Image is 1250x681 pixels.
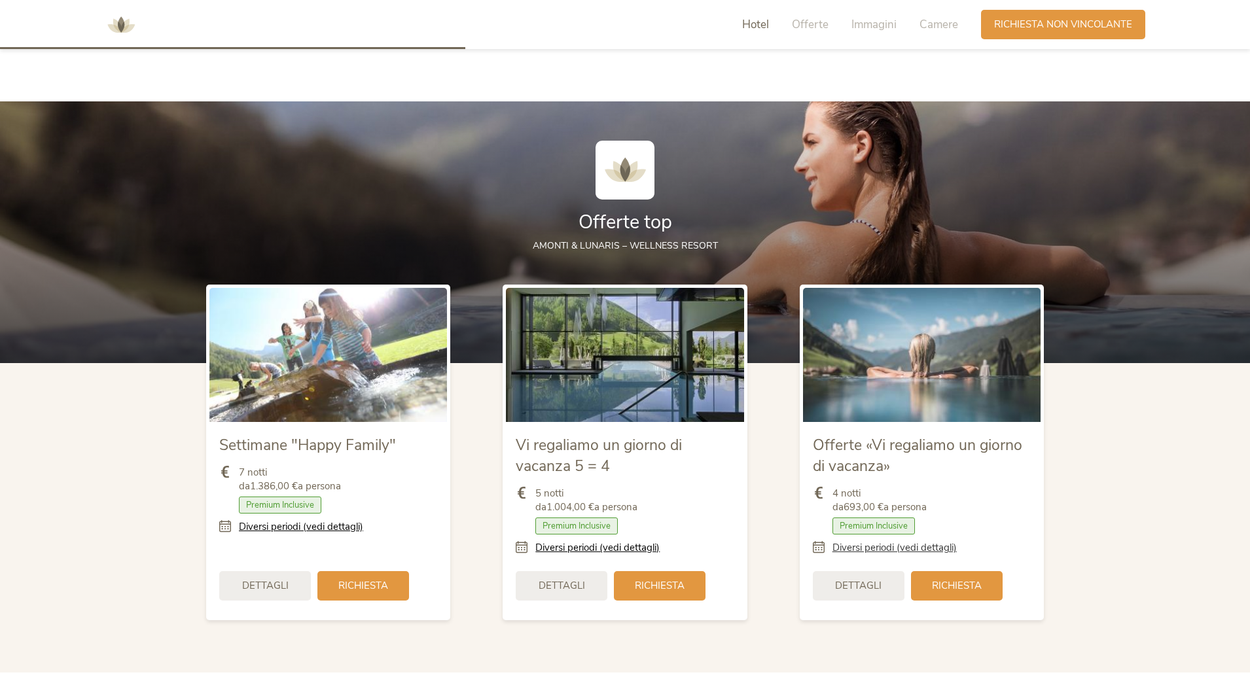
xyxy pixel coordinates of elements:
[209,288,447,421] img: Settimane "Happy Family"
[535,517,618,534] span: Premium Inclusive
[920,17,958,32] span: Camere
[219,435,396,455] span: Settimane "Happy Family"
[596,141,654,200] img: AMONTI & LUNARIS Wellnessresort
[832,541,957,555] a: Diversi periodi (vedi dettagli)
[250,480,298,493] b: 1.386,00 €
[832,517,915,534] span: Premium Inclusive
[792,17,829,32] span: Offerte
[242,579,289,593] span: Dettagli
[844,500,884,514] b: 693,00 €
[239,497,321,514] span: Premium Inclusive
[239,466,341,493] span: 7 notti da a persona
[533,239,718,252] span: AMONTI & LUNARIS – wellness resort
[813,435,1022,476] span: Offerte «Vi regaliamo un giorno di vacanza»
[832,487,927,514] span: 4 notti da a persona
[535,487,637,514] span: 5 notti da a persona
[539,579,585,593] span: Dettagli
[101,5,141,44] img: AMONTI & LUNARIS Wellnessresort
[338,579,388,593] span: Richiesta
[932,579,982,593] span: Richiesta
[803,288,1041,421] img: Offerte «Vi regaliamo un giorno di vacanza»
[546,500,594,514] b: 1.004,00 €
[742,17,769,32] span: Hotel
[506,288,743,421] img: Vi regaliamo un giorno di vacanza 5 = 4
[101,20,141,29] a: AMONTI & LUNARIS Wellnessresort
[535,541,660,555] a: Diversi periodi (vedi dettagli)
[851,17,897,32] span: Immagini
[994,18,1132,31] span: Richiesta non vincolante
[516,435,682,476] span: Vi regaliamo un giorno di vacanza 5 = 4
[635,579,685,593] span: Richiesta
[579,209,672,235] span: Offerte top
[835,579,882,593] span: Dettagli
[239,520,363,534] a: Diversi periodi (vedi dettagli)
